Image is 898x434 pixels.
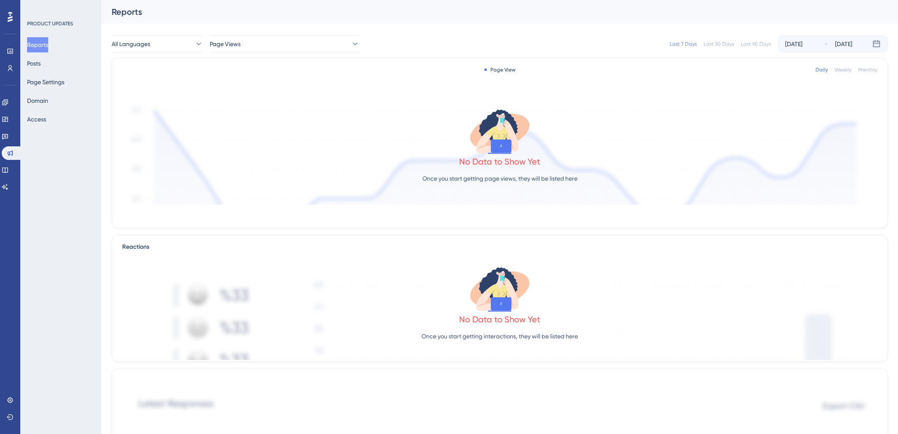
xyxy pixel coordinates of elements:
[122,242,877,252] div: Reactions
[485,66,515,73] div: Page View
[816,66,828,73] div: Daily
[27,112,46,127] button: Access
[835,66,851,73] div: Weekly
[27,37,48,52] button: Reports
[422,173,578,184] p: Once you start getting page views, they will be listed here
[27,20,73,27] div: PRODUCT UPDATES
[27,74,64,90] button: Page Settings
[210,39,241,49] span: Page Views
[210,36,359,52] button: Page Views
[27,93,48,108] button: Domain
[112,39,150,49] span: All Languages
[858,66,877,73] div: Monthly
[27,56,41,71] button: Posts
[459,156,540,168] div: No Data to Show Yet
[704,41,734,47] div: Last 30 Days
[835,39,852,49] div: [DATE]
[785,39,802,49] div: [DATE]
[112,6,867,18] div: Reports
[670,41,697,47] div: Last 7 Days
[459,313,540,325] div: No Data to Show Yet
[741,41,771,47] div: Last 90 Days
[112,36,203,52] button: All Languages
[422,331,578,341] p: Once you start getting interactions, they will be listed here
